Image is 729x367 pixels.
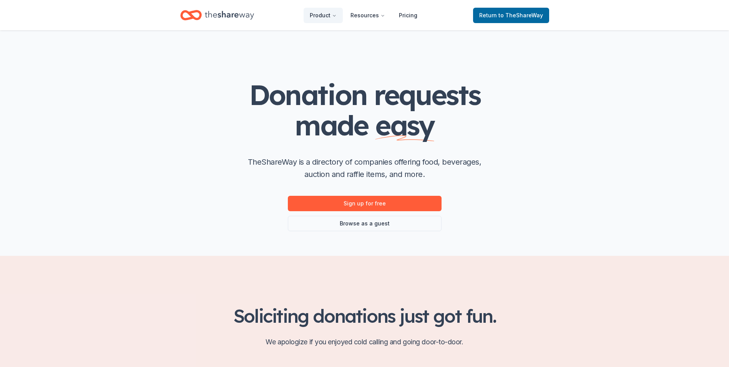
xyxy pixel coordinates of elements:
[344,8,391,23] button: Resources
[304,8,343,23] button: Product
[180,336,549,348] p: We apologize if you enjoyed cold calling and going door-to-door.
[393,8,423,23] a: Pricing
[375,108,434,142] span: easy
[473,8,549,23] a: Returnto TheShareWay
[242,156,488,180] p: TheShareWay is a directory of companies offering food, beverages, auction and raffle items, and m...
[304,6,423,24] nav: Main
[211,80,518,140] h1: Donation requests made
[288,216,442,231] a: Browse as a guest
[498,12,543,18] span: to TheShareWay
[288,196,442,211] a: Sign up for free
[180,6,254,24] a: Home
[180,305,549,327] h2: Soliciting donations just got fun.
[479,11,543,20] span: Return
